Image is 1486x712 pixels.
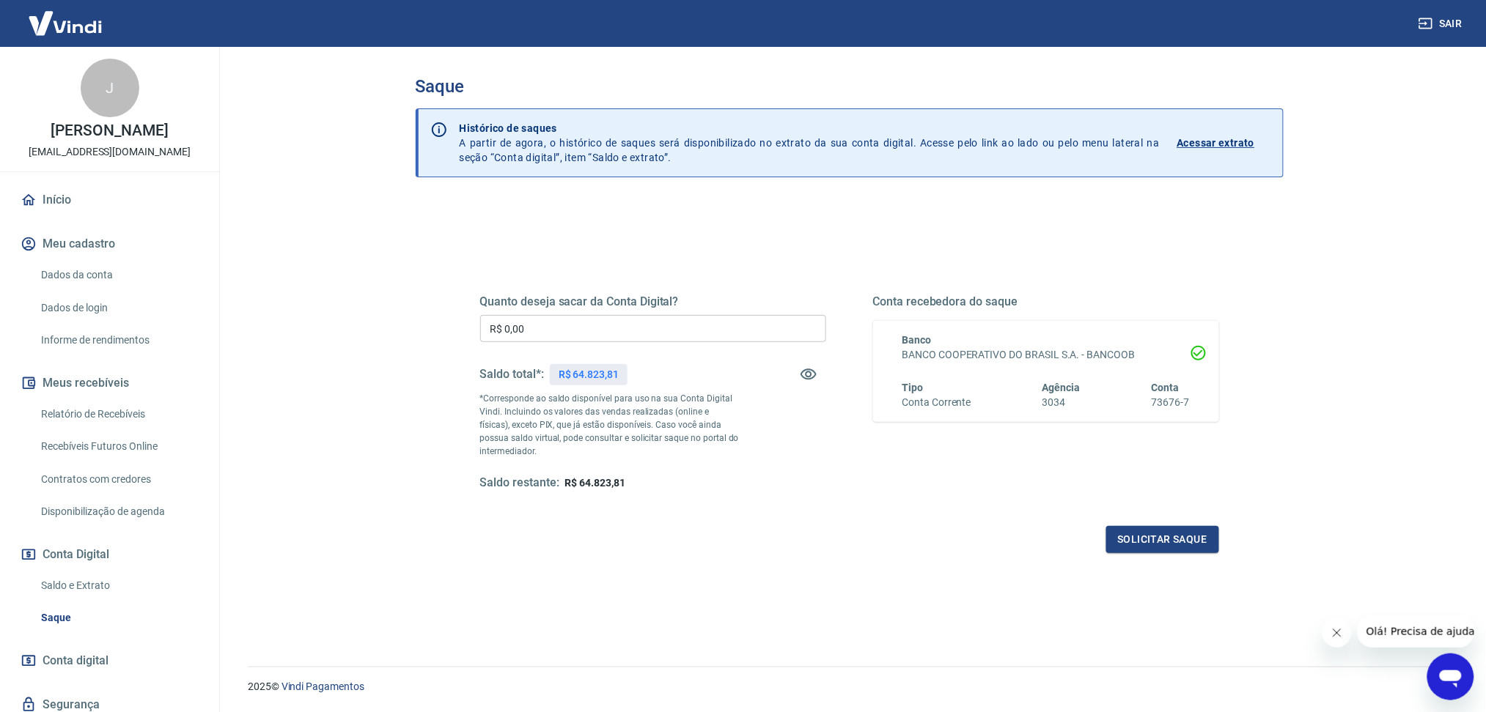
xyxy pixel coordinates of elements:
[43,650,108,671] span: Conta digital
[18,645,202,677] a: Conta digital
[559,367,619,382] p: R$ 64.823,81
[81,59,139,117] div: J
[480,475,559,491] h5: Saldo restante:
[18,184,202,216] a: Início
[902,347,1190,363] h6: BANCO COOPERATIVO DO BRASIL S.A. - BANCOOB
[35,293,202,323] a: Dados de login
[18,228,202,260] button: Meu cadastro
[29,144,191,160] p: [EMAIL_ADDRESS][DOMAIN_NAME]
[1416,10,1468,37] button: Sair
[480,392,740,458] p: *Corresponde ao saldo disponível para uso na sua Conta Digital Vindi. Incluindo os valores das ve...
[565,477,625,489] span: R$ 64.823,81
[480,294,826,309] h5: Quanto deseja sacar da Conta Digital?
[248,679,1451,694] p: 2025 ©
[18,1,113,45] img: Vindi
[18,367,202,399] button: Meus recebíveis
[480,367,544,382] h5: Saldo total*:
[35,603,202,633] a: Saque
[460,121,1160,136] p: Histórico de saques
[35,497,202,527] a: Disponibilização de agenda
[35,325,202,355] a: Informe de rendimentos
[1358,615,1474,648] iframe: Mensagem da empresa
[416,76,1284,97] h3: Saque
[1042,395,1081,410] h6: 3034
[35,399,202,429] a: Relatório de Recebíveis
[1106,526,1219,553] button: Solicitar saque
[1177,121,1271,165] a: Acessar extrato
[902,382,924,393] span: Tipo
[35,260,202,290] a: Dados da conta
[51,123,168,138] p: [PERSON_NAME]
[1427,653,1474,700] iframe: Botão para abrir a janela de mensagens
[1152,382,1180,393] span: Conta
[9,10,123,22] span: Olá! Precisa de ajuda?
[18,538,202,571] button: Conta Digital
[460,121,1160,165] p: A partir de agora, o histórico de saques será disponibilizado no extrato da sua conta digital. Ac...
[1152,395,1190,410] h6: 73676-7
[35,571,202,601] a: Saldo e Extrato
[35,431,202,461] a: Recebíveis Futuros Online
[1177,136,1255,150] p: Acessar extrato
[282,681,364,692] a: Vindi Pagamentos
[1323,618,1352,648] iframe: Fechar mensagem
[1042,382,1081,393] span: Agência
[902,334,932,346] span: Banco
[35,464,202,494] a: Contratos com credores
[902,395,971,410] h6: Conta Corrente
[873,294,1219,309] h5: Conta recebedora do saque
